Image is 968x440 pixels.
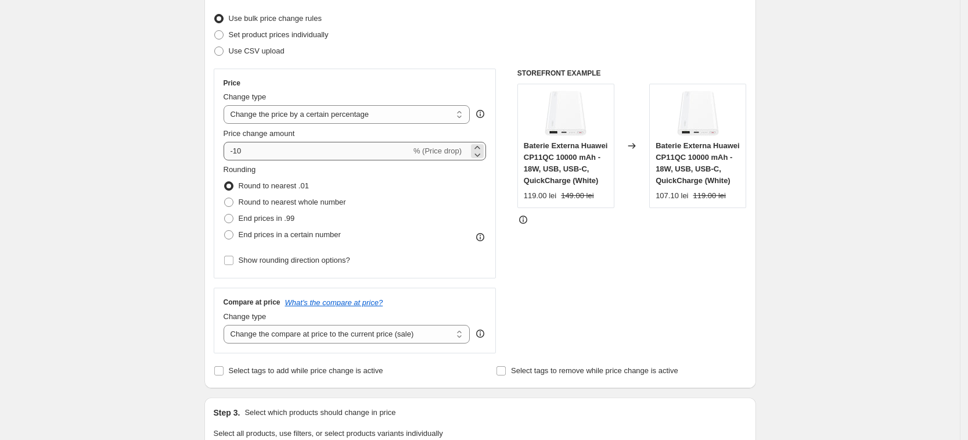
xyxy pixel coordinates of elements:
span: % (Price drop) [413,146,462,155]
span: Change type [224,92,267,101]
span: Select all products, use filters, or select products variants individually [214,429,443,438]
span: End prices in .99 [239,214,295,223]
span: Round to nearest .01 [239,181,309,190]
span: Set product prices individually [229,30,329,39]
p: Select which products should change in price [244,407,395,418]
h2: Step 3. [214,407,240,418]
span: Round to nearest whole number [239,198,346,206]
span: Rounding [224,165,256,174]
h3: Compare at price [224,298,280,307]
div: help [474,328,486,339]
span: End prices in a certain number [239,230,341,239]
div: 107.10 lei [656,190,688,202]
span: Baterie Externa Huawei CP11QC 10000 mAh - 18W, USB, USB-C, QuickCharge (White) [656,141,740,185]
strike: 119.00 lei [693,190,726,202]
strike: 149.00 lei [561,190,593,202]
span: Select tags to add while price change is active [229,366,383,375]
img: baterie-externa-huawei-cp11qc-10000-mah-18w-usb-quickcharge-white-office-human-55030766-690144328... [675,90,721,137]
span: Price change amount [224,129,295,138]
div: 119.00 lei [524,190,556,202]
span: Use bulk price change rules [229,14,322,23]
span: Select tags to remove while price change is active [511,366,678,375]
h3: Price [224,78,240,88]
span: Use CSV upload [229,46,285,55]
span: Show rounding direction options? [239,256,350,264]
input: -15 [224,142,411,160]
button: What's the compare at price? [285,298,383,307]
span: Baterie Externa Huawei CP11QC 10000 mAh - 18W, USB, USB-C, QuickCharge (White) [524,141,608,185]
h6: STOREFRONT EXAMPLE [517,69,747,78]
img: baterie-externa-huawei-cp11qc-10000-mah-18w-usb-quickcharge-white-office-human-55030766-690144328... [542,90,589,137]
span: Change type [224,312,267,321]
div: help [474,108,486,120]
